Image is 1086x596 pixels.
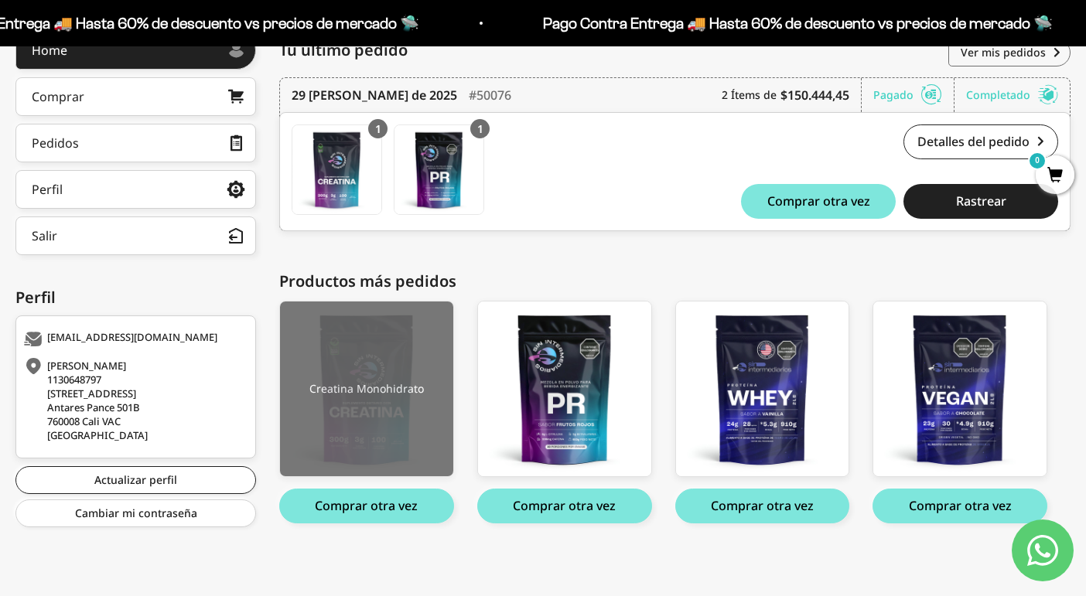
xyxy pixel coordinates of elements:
[675,301,850,477] a: Proteína Whey - Vainilla - Vainilla / 2 libras (910g)
[32,137,79,149] div: Pedidos
[292,124,382,215] a: Creatina Monohidrato
[280,301,453,476] img: creatina_01_large.png
[873,489,1047,523] button: Comprar otra vez
[15,31,256,70] a: Home
[24,332,244,347] div: [EMAIL_ADDRESS][DOMAIN_NAME]
[873,301,1047,477] a: Proteína Vegan - Chocolate - Chocolate 2lb
[741,184,896,219] button: Comprar otra vez
[903,124,1058,159] a: Detalles del pedido
[15,499,256,527] a: Cambiar mi contraseña
[292,86,457,104] time: 29 [PERSON_NAME] de 2025
[469,78,511,112] div: #50076
[15,124,256,162] a: Pedidos
[32,90,84,103] div: Comprar
[32,183,63,196] div: Perfil
[279,301,454,477] a: Creatina Monohidrato
[873,78,955,112] div: Pagado
[368,119,388,138] div: 1
[15,466,256,494] a: Actualizar perfil
[15,286,256,309] div: Perfil
[675,489,850,523] button: Comprar otra vez
[15,170,256,209] a: Perfil
[956,195,1006,207] span: Rastrear
[903,184,1058,219] button: Rastrear
[32,44,67,56] div: Home
[676,301,849,476] img: whey_vainilla_front_1_808bbad8-c402-4f8a-9e09-39bf23c86e38_large.png
[722,78,862,112] div: 2 Ítems de
[1036,168,1074,185] a: 0
[394,125,483,214] img: Translation missing: es.PR - Mezcla Energizante
[279,39,408,62] span: Tu último pedido
[966,78,1058,112] div: Completado
[477,301,652,477] a: PR - Mezcla Energizante
[1028,152,1047,170] mark: 0
[279,270,1071,293] div: Productos más pedidos
[15,216,256,255] button: Salir
[394,124,484,215] a: PR - Mezcla Energizante
[24,359,244,442] div: [PERSON_NAME] 1130648797 [STREET_ADDRESS] Antares Pance 501B 760008 Cali VAC [GEOGRAPHIC_DATA]
[477,489,652,523] button: Comprar otra vez
[948,39,1071,66] a: Ver mis pedidos
[543,11,1053,36] p: Pago Contra Entrega 🚚 Hasta 60% de descuento vs precios de mercado 🛸
[32,230,57,242] div: Salir
[15,77,256,116] a: Comprar
[767,195,870,207] span: Comprar otra vez
[470,119,490,138] div: 1
[292,125,381,214] img: Translation missing: es.Creatina Monohidrato
[478,301,651,476] img: pr_front_large.png
[279,489,454,523] button: Comprar otra vez
[780,86,849,104] b: $150.444,45
[873,301,1047,476] img: vegan_chocolate_front_1_e120407d-1542-4c21-ae28-4ef7eb990a73_large.png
